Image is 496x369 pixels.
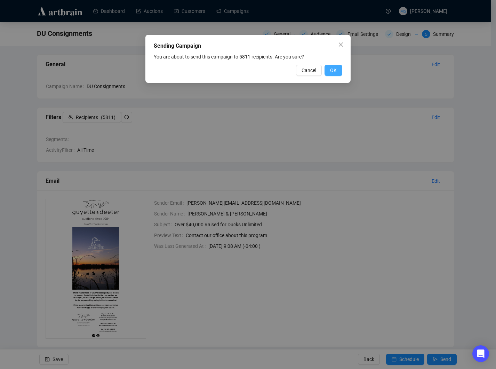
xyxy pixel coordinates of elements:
[325,65,342,76] button: OK
[330,66,337,74] span: OK
[338,42,344,47] span: close
[335,39,346,50] button: Close
[296,65,322,76] button: Cancel
[472,345,489,362] div: Open Intercom Messenger
[302,66,316,74] span: Cancel
[154,42,342,50] div: Sending Campaign
[154,53,342,61] div: You are about to send this campaign to 5811 recipients. Are you sure?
